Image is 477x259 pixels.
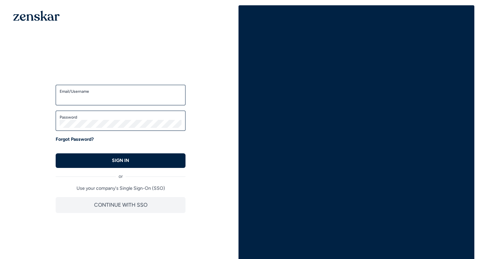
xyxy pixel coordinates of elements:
[112,157,129,164] p: SIGN IN
[60,89,182,94] label: Email/Username
[56,185,185,192] p: Use your company's Single Sign-On (SSO)
[56,168,185,180] div: or
[60,115,182,120] label: Password
[56,136,94,143] a: Forgot Password?
[56,197,185,213] button: CONTINUE WITH SSO
[13,11,60,21] img: 1OGAJ2xQqyY4LXKgY66KYq0eOWRCkrZdAb3gUhuVAqdWPZE9SRJmCz+oDMSn4zDLXe31Ii730ItAGKgCKgCCgCikA4Av8PJUP...
[56,153,185,168] button: SIGN IN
